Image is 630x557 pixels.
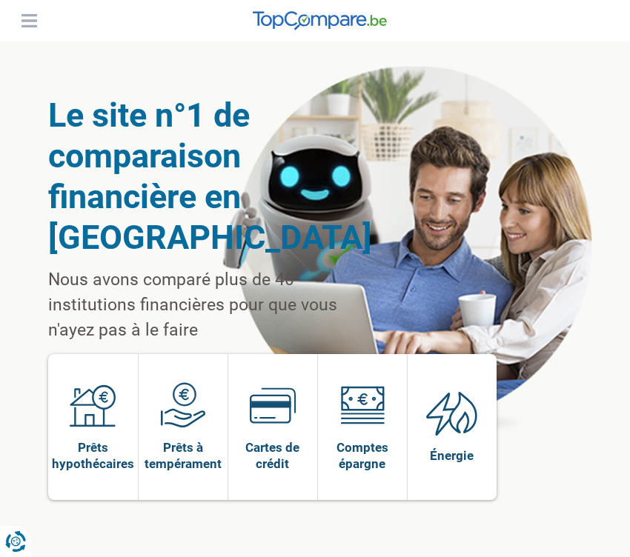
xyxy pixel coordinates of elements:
[236,439,310,472] span: Cartes de crédit
[18,10,40,32] button: Menu
[48,95,342,258] h1: Le site n°1 de comparaison financière en [GEOGRAPHIC_DATA]
[339,382,385,428] img: Comptes épargne
[228,354,317,500] a: Cartes de crédit Cartes de crédit
[408,354,497,500] a: Énergie Énergie
[253,11,387,30] img: TopCompare
[52,439,134,472] span: Prêts hypothécaires
[426,390,478,436] img: Énergie
[250,382,296,428] img: Cartes de crédit
[48,267,342,343] p: Nous avons comparé plus de 40 institutions financières pour que vous n'ayez pas à le faire
[318,354,407,500] a: Comptes épargne Comptes épargne
[48,354,138,500] a: Prêts hypothécaires Prêts hypothécaires
[160,382,206,428] img: Prêts à tempérament
[325,439,399,472] span: Comptes épargne
[430,447,474,464] span: Énergie
[70,382,116,428] img: Prêts hypothécaires
[145,439,222,472] span: Prêts à tempérament
[139,354,228,500] a: Prêts à tempérament Prêts à tempérament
